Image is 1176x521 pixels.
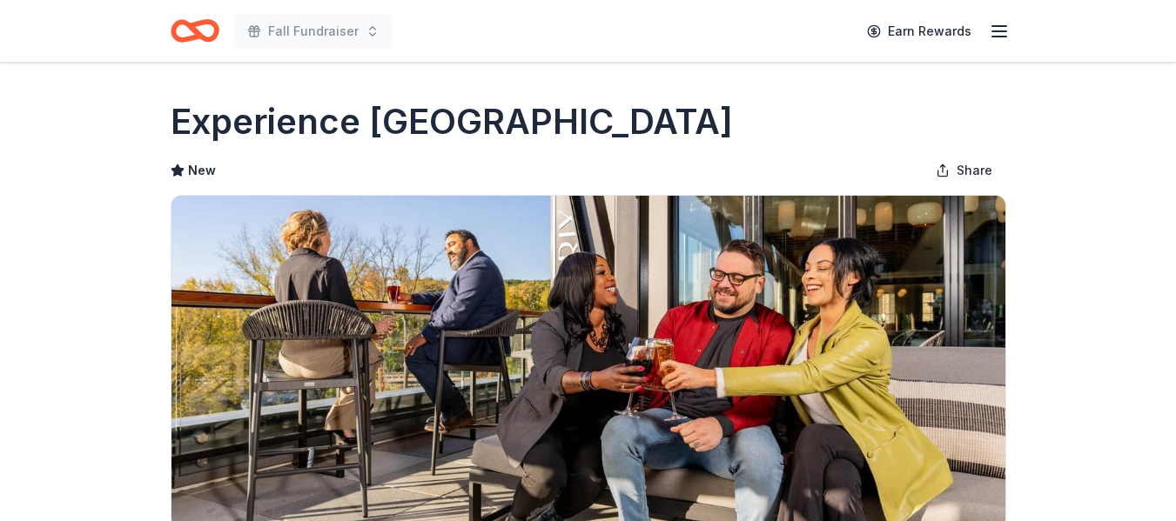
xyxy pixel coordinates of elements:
span: New [188,160,216,181]
a: Home [171,10,219,51]
button: Share [922,153,1006,188]
span: Fall Fundraiser [268,21,359,42]
a: Earn Rewards [857,16,982,47]
span: Share [957,160,992,181]
h1: Experience [GEOGRAPHIC_DATA] [171,97,733,146]
button: Fall Fundraiser [233,14,393,49]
